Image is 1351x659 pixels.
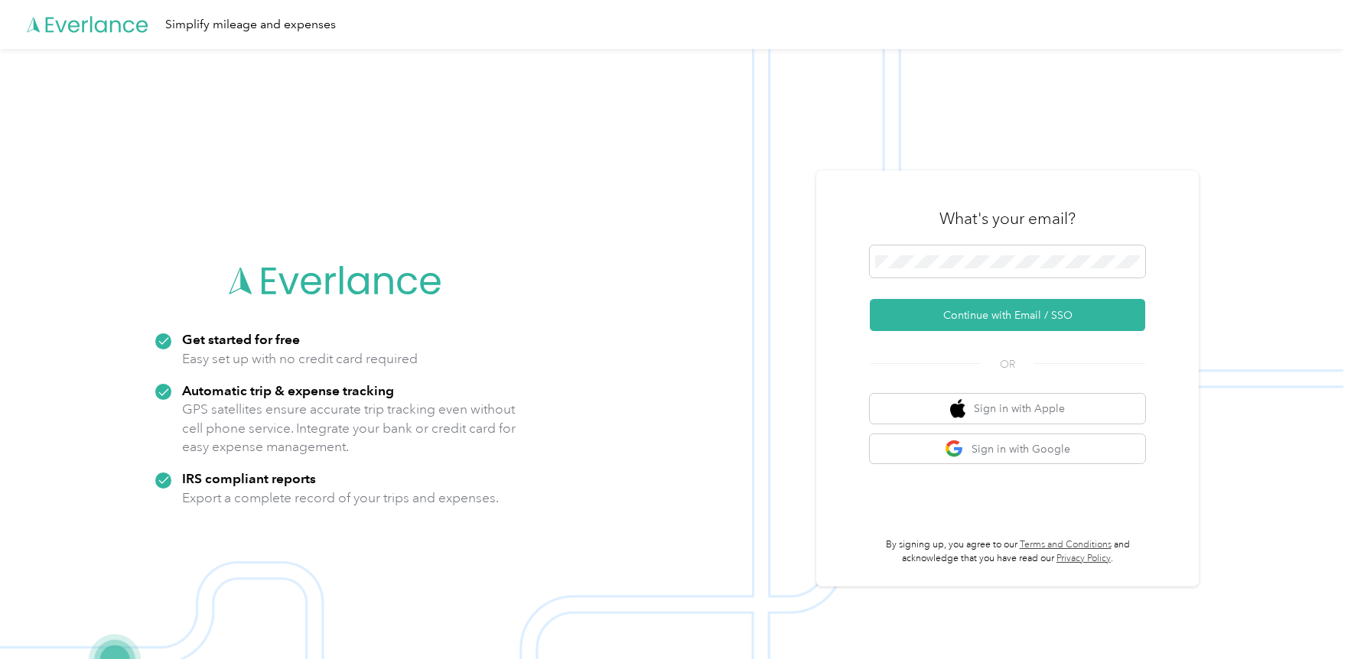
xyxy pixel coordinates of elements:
strong: IRS compliant reports [182,470,316,486]
strong: Get started for free [182,331,300,347]
button: apple logoSign in with Apple [870,394,1145,424]
strong: Automatic trip & expense tracking [182,382,394,398]
img: apple logo [950,399,965,418]
h3: What's your email? [939,208,1076,229]
button: google logoSign in with Google [870,434,1145,464]
p: GPS satellites ensure accurate trip tracking even without cell phone service. Integrate your bank... [182,400,516,456]
img: google logo [945,440,964,459]
p: Export a complete record of your trips and expenses. [182,489,499,508]
p: Easy set up with no credit card required [182,349,418,368]
div: Simplify mileage and expenses [165,15,336,34]
a: Privacy Policy [1056,553,1111,564]
p: By signing up, you agree to our and acknowledge that you have read our . [870,538,1145,565]
a: Terms and Conditions [1020,539,1112,550]
span: OR [981,356,1034,372]
button: Continue with Email / SSO [870,299,1145,331]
